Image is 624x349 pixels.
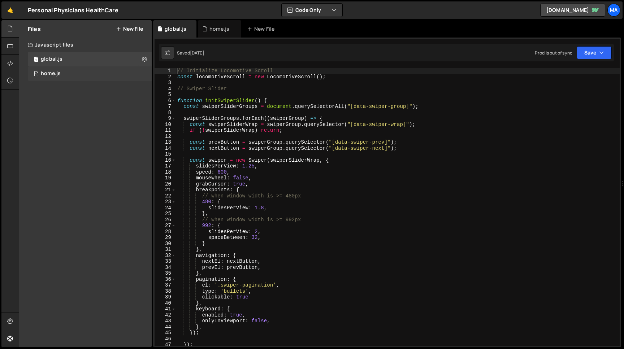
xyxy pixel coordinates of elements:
a: [DOMAIN_NAME] [540,4,605,17]
div: 8 [155,110,176,116]
div: 45 [155,330,176,336]
div: 21 [155,187,176,193]
div: global.js [41,56,62,62]
div: 23 [155,199,176,205]
div: 31 [155,247,176,253]
h2: Files [28,25,41,33]
div: 16 [155,157,176,163]
div: 33 [155,258,176,265]
button: New File [116,26,143,32]
div: 32 [155,253,176,259]
div: New File [247,25,277,32]
div: 6 [155,98,176,104]
div: Prod is out of sync [535,50,572,56]
div: 26 [155,217,176,223]
div: 20 [155,181,176,187]
div: 27 [155,223,176,229]
span: 1 [34,71,38,77]
div: 3 [155,80,176,86]
button: Code Only [282,4,342,17]
div: 25 [155,211,176,217]
button: Save [577,46,612,59]
div: 17171/47431.js [28,66,152,81]
div: 22 [155,193,176,199]
div: 28 [155,229,176,235]
div: 1 [155,68,176,74]
div: 18 [155,169,176,175]
div: 4 [155,86,176,92]
div: 13 [155,139,176,145]
div: 47 [155,342,176,348]
div: Personal Physicians HealthCare [28,6,118,14]
div: 39 [155,294,176,300]
div: [DATE] [190,50,204,56]
div: 44 [155,324,176,330]
div: 11 [155,127,176,134]
div: 19 [155,175,176,181]
div: 35 [155,270,176,276]
div: 5 [155,92,176,98]
div: 41 [155,306,176,312]
div: home.js [209,25,229,32]
div: 38 [155,288,176,295]
div: 30 [155,241,176,247]
a: 🤙 [1,1,19,19]
div: 34 [155,265,176,271]
div: 42 [155,312,176,318]
a: Ma [607,4,620,17]
div: 24 [155,205,176,211]
div: Javascript files [19,38,152,52]
div: 10 [155,122,176,128]
div: 37 [155,282,176,288]
div: 14 [155,145,176,152]
div: home.js [41,70,61,77]
div: 40 [155,300,176,306]
div: 7 [155,104,176,110]
div: Saved [177,50,204,56]
div: 12 [155,134,176,140]
div: 29 [155,235,176,241]
div: 2 [155,74,176,80]
div: 9 [155,115,176,122]
div: 17171/47430.js [28,52,152,66]
div: 43 [155,318,176,324]
span: 1 [34,57,38,63]
div: 15 [155,151,176,157]
div: 17 [155,163,176,169]
div: 46 [155,336,176,342]
div: 36 [155,276,176,283]
div: global.js [165,25,186,32]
